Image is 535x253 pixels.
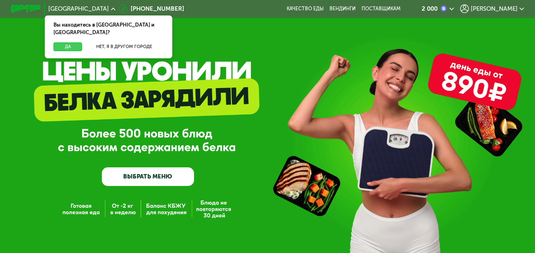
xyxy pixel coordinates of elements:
[362,6,400,12] div: поставщикам
[102,167,194,186] a: ВЫБРАТЬ МЕНЮ
[48,6,109,12] span: [GEOGRAPHIC_DATA]
[422,6,438,12] div: 2 000
[53,42,82,52] button: Да
[329,6,356,12] a: Вендинги
[119,4,184,13] a: [PHONE_NUMBER]
[85,42,164,52] button: Нет, я в другом городе
[471,6,518,12] span: [PERSON_NAME]
[45,15,173,42] div: Вы находитесь в [GEOGRAPHIC_DATA] и [GEOGRAPHIC_DATA]?
[287,6,324,12] a: Качество еды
